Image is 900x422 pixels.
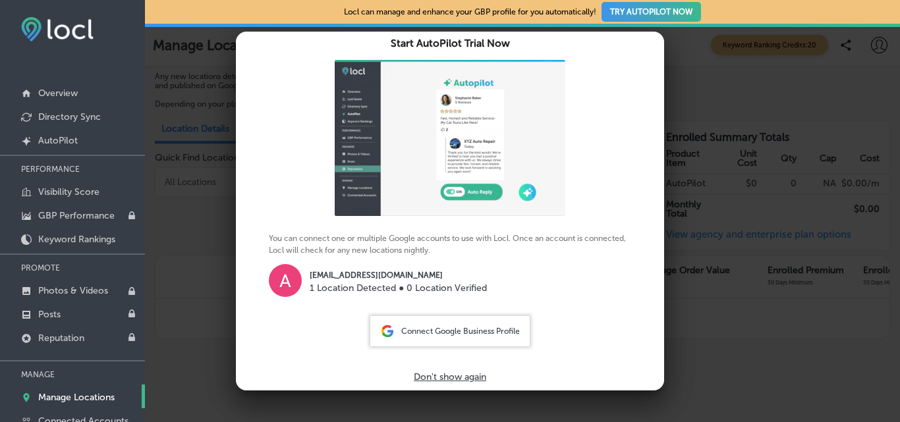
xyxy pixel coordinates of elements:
[602,2,701,22] button: TRY AUTOPILOT NOW
[38,234,115,245] p: Keyword Rankings
[310,269,487,281] p: [EMAIL_ADDRESS][DOMAIN_NAME]
[21,17,94,41] img: fda3e92497d09a02dc62c9cd864e3231.png
[38,285,108,296] p: Photos & Videos
[252,38,648,49] h2: Start AutoPilot Trial Now
[38,332,84,344] p: Reputation
[310,281,487,295] p: 1 Location Detected ● 0 Location Verified
[335,60,565,216] img: ap-gif
[38,135,78,146] p: AutoPilot
[38,186,99,198] p: Visibility Score
[38,210,115,221] p: GBP Performance
[269,60,631,300] p: You can connect one or multiple Google accounts to use with Locl. Once an account is connected, L...
[414,371,486,382] p: Don't show again
[38,88,78,99] p: Overview
[38,392,115,403] p: Manage Locations
[401,327,520,336] span: Connect Google Business Profile
[38,111,101,122] p: Directory Sync
[38,309,61,320] p: Posts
